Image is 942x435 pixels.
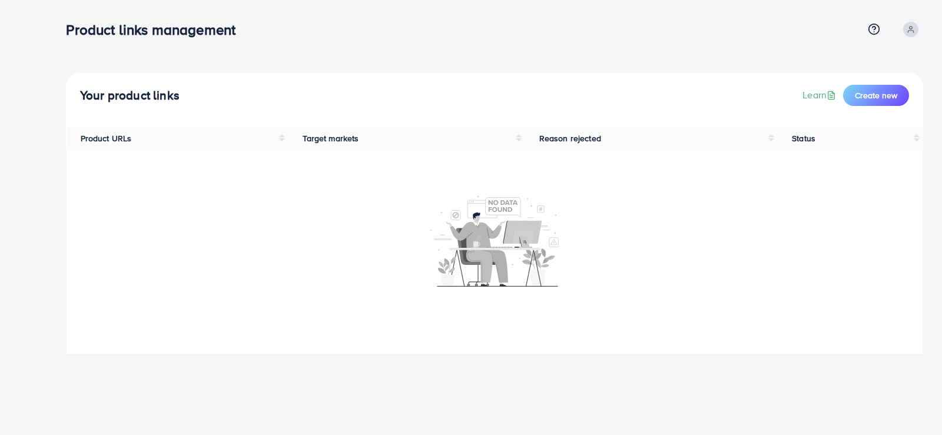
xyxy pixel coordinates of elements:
span: Create new [855,89,897,101]
span: Product URLs [81,132,132,144]
h3: Product links management [66,21,245,38]
span: Target markets [303,132,359,144]
span: Status [792,132,815,144]
a: Learn [802,88,838,102]
img: No account [430,194,559,287]
h4: Your product links [80,88,180,103]
button: Create new [843,85,909,106]
span: Reason rejected [539,132,601,144]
